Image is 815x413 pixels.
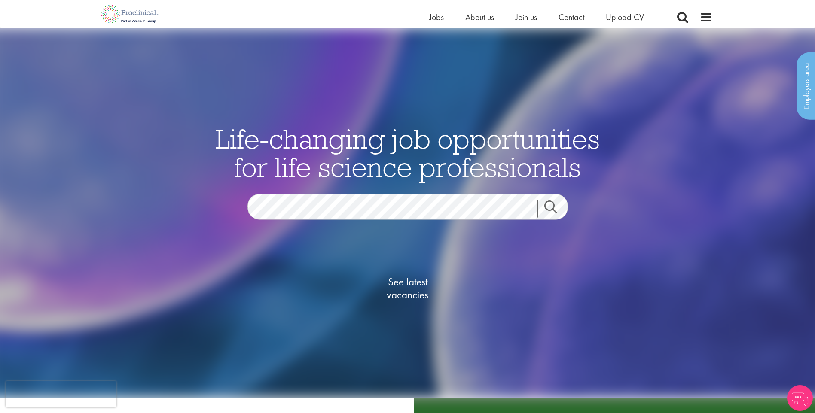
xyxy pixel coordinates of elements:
a: Join us [516,12,537,23]
a: Jobs [429,12,444,23]
a: Contact [559,12,584,23]
a: Upload CV [606,12,644,23]
a: See latestvacancies [365,241,451,336]
a: About us [465,12,494,23]
span: See latest vacancies [365,276,451,301]
a: Job search submit button [537,200,574,218]
span: Life-changing job opportunities for life science professionals [216,121,600,184]
iframe: reCAPTCHA [6,381,116,407]
img: Chatbot [787,385,813,411]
